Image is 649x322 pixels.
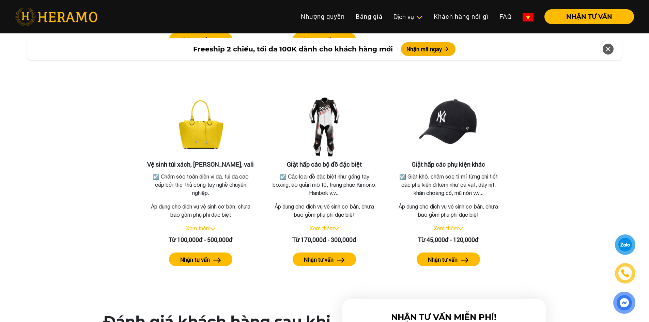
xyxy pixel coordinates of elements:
img: Vệ sinh túi xách, balo, vali [167,93,235,161]
span: Freeship 2 chiều, tối đa 100K dành cho khách hàng mới [193,44,393,54]
img: arrow_down.svg [211,227,215,230]
h3: Giặt hấp các phụ kiện khác [394,161,503,168]
img: arrow [461,258,469,263]
p: Áp dụng cho dịch vụ vệ sinh cơ bản, chưa bao gồm phụ phí đặc biệt [394,202,503,219]
a: Nhận tư vấn arrow [146,252,255,266]
a: FAQ [494,9,517,24]
label: Nhận tư vấn [304,256,334,264]
div: Từ 100,000đ - 500,000đ [146,235,255,244]
p: ☑️ Chăm sóc toàn diện ví da, túi da cao cấp bởi thợ thủ công tay nghề chuyên nghiệp. [148,172,253,197]
img: heramo-logo.png [15,8,97,26]
p: ☑️ Các loại đồ đặc biệt như găng tay boxing, áo quần mô tô, trang phục Kimono, Hanbok v.v... [272,172,377,197]
a: Xem thêm [434,225,458,231]
img: arrow [213,258,221,263]
div: Từ 170,000đ - 300,000đ [271,235,379,244]
a: Nhận tư vấn arrow [271,252,379,266]
p: Áp dụng cho dịch vụ vệ sinh cơ bản, chưa bao gồm phụ phí đặc biệt [271,202,379,219]
div: Dịch vụ [393,12,423,21]
button: NHẬN TƯ VẤN [544,9,634,24]
label: Nhận tư vấn [180,256,210,264]
img: phone-icon [621,269,629,277]
h3: Vệ sinh túi xách, [PERSON_NAME], vali [146,161,255,168]
img: arrow [337,258,345,263]
img: arrow_down.svg [334,227,339,230]
button: Nhận tư vấn [293,252,356,266]
label: Nhận tư vấn [428,256,458,264]
a: phone-icon [615,263,635,283]
img: Giặt hấp các bộ đồ đặc biệt [290,93,358,161]
a: Xem thêm [310,225,334,231]
a: NHẬN TƯ VẤN [539,14,634,20]
div: Từ 45,000đ - 120,000đ [394,235,503,244]
a: Nhượng quyền [295,9,350,24]
img: arrow_down.svg [458,227,463,230]
button: Nhận tư vấn [169,252,232,266]
a: Khách hàng nói gì [428,9,494,24]
h3: Giặt hấp các bộ đồ đặc biệt [271,161,379,168]
img: subToggleIcon [416,14,423,21]
a: Bảng giá [350,9,388,24]
a: Xem thêm [186,225,211,231]
p: ☑️ Giặt khô, chăm sóc tỉ mỉ từng chi tiết các phụ kiện đi kèm như cà vạt, dây nịt, khăn choàng cổ... [396,172,501,197]
a: Nhận tư vấn arrow [394,252,503,266]
img: vn-flag.png [523,13,534,21]
button: Nhận tư vấn [417,252,480,266]
button: Nhận mã ngay [401,42,455,56]
p: Áp dụng cho dịch vụ vệ sinh cơ bản, chưa bao gồm phụ phí đặc biệt [146,202,255,219]
img: Giặt hấp các phụ kiện khác [414,93,482,161]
